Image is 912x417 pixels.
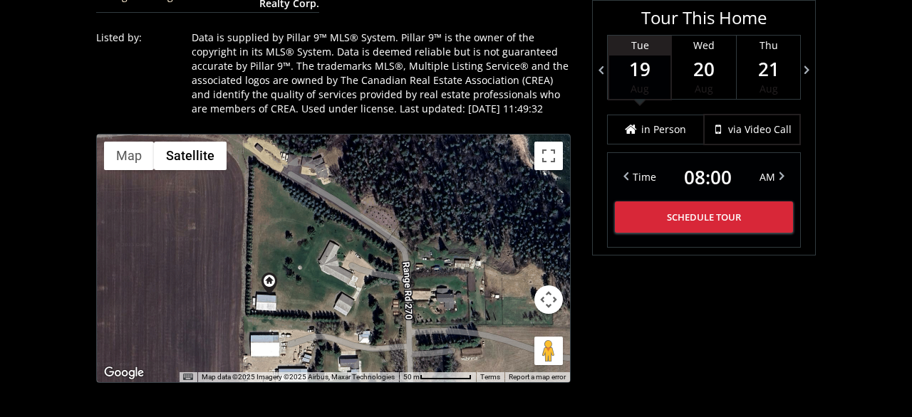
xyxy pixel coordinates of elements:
[202,373,395,381] span: Map data ©2025 Imagery ©2025 Airbus, Maxar Technologies
[615,201,793,233] button: Schedule Tour
[100,364,147,382] img: Google
[96,31,182,45] p: Listed by:
[672,36,735,56] div: Wed
[684,167,732,187] span: 08 : 00
[192,31,571,116] div: Data is supplied by Pillar 9™ MLS® System. Pillar 9™ is the owner of the copyright in its MLS® Sy...
[737,36,801,56] div: Thu
[633,167,775,187] div: Time AM
[609,36,670,56] div: Tue
[672,59,735,79] span: 20
[631,82,649,95] span: Aug
[607,8,801,35] h3: Tour This Home
[403,373,420,381] span: 50 m
[737,59,801,79] span: 21
[534,142,563,170] button: Toggle fullscreen view
[100,364,147,382] a: Open this area in Google Maps (opens a new window)
[534,285,563,314] button: Map camera controls
[641,122,686,137] span: in Person
[728,122,792,137] span: via Video Call
[154,142,227,170] button: Show satellite imagery
[104,142,154,170] button: Show street map
[480,373,500,381] a: Terms
[760,82,778,95] span: Aug
[399,372,476,382] button: Map Scale: 50 m per 69 pixels
[534,337,563,365] button: Drag Pegman onto the map to open Street View
[509,373,566,381] a: Report a map error
[609,59,670,79] span: 19
[183,372,193,382] button: Keyboard shortcuts
[695,82,713,95] span: Aug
